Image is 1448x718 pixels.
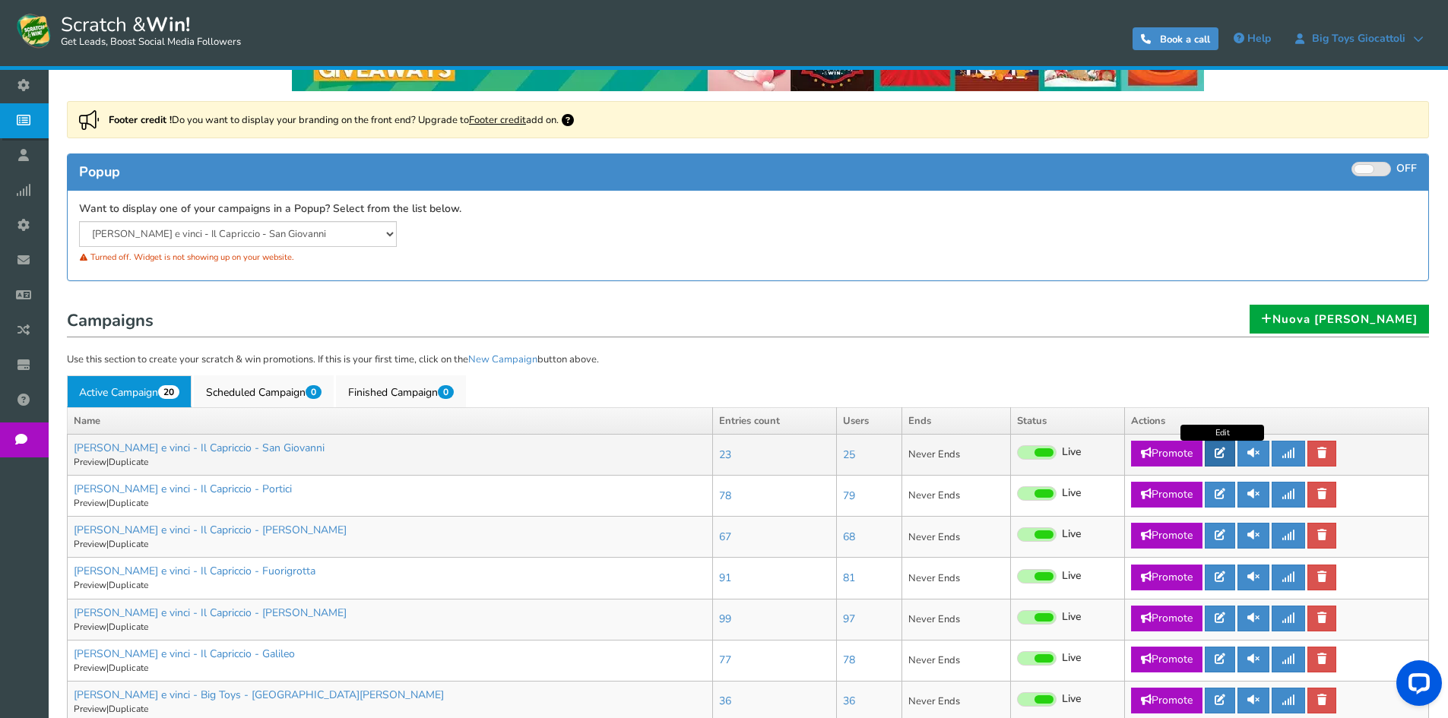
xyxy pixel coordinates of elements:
span: Live [1062,486,1082,501]
a: Footer credit [469,113,526,127]
span: 0 [306,385,322,399]
a: Scheduled Campaign [194,375,334,407]
a: Promote [1131,482,1202,508]
p: Use this section to create your scratch & win promotions. If this is your first time, click on th... [67,353,1429,368]
div: Do you want to display your branding on the front end? Upgrade to add on. [67,101,1429,138]
p: | [74,497,706,510]
a: 67 [719,530,731,544]
th: Actions [1125,407,1429,435]
span: 20 [158,385,179,399]
p: | [74,579,706,592]
img: Scratch and Win [15,11,53,49]
span: 0 [438,385,454,399]
a: [PERSON_NAME] e vinci - Il Capriccio - Portici [74,482,292,496]
span: Book a call [1160,33,1210,46]
p: | [74,456,706,469]
p: | [74,662,706,675]
a: Preview [74,497,106,509]
a: 79 [843,489,855,503]
th: Entries count [712,407,836,435]
a: 91 [719,571,731,585]
a: Help [1226,27,1278,51]
td: Never Ends [901,640,1010,681]
span: Live [1062,569,1082,584]
a: Duplicate [109,456,148,468]
a: [PERSON_NAME] e vinci - Il Capriccio - San Giovanni [74,441,325,455]
span: Live [1062,651,1082,666]
a: New Campaign [468,353,537,366]
a: Duplicate [109,497,148,509]
strong: Footer credit ! [109,113,172,127]
a: Promote [1131,647,1202,672]
th: Ends [901,407,1010,435]
a: Scratch &Win! Get Leads, Boost Social Media Followers [15,11,241,49]
span: OFF [1396,161,1417,176]
a: Promote [1131,688,1202,713]
a: Preview [74,621,106,633]
a: 78 [843,653,855,667]
a: 25 [843,448,855,462]
p: | [74,703,706,716]
a: Nuova [PERSON_NAME] [1250,305,1429,334]
span: Live [1062,527,1082,542]
h1: Campaigns [67,307,1429,337]
th: Users [836,407,901,435]
a: [PERSON_NAME] e vinci - Il Capriccio - [PERSON_NAME] [74,523,347,537]
span: Live [1062,610,1082,625]
span: Popup [79,163,120,181]
a: Duplicate [109,703,148,715]
a: 97 [843,612,855,626]
a: Duplicate [109,579,148,591]
td: Never Ends [901,517,1010,558]
a: Promote [1131,441,1202,467]
div: Turned off. Widget is not showing up on your website. [79,247,737,267]
a: 81 [843,571,855,585]
a: 77 [719,653,731,667]
small: Get Leads, Boost Social Media Followers [61,36,241,49]
p: | [74,538,706,551]
td: Never Ends [901,599,1010,640]
span: Live [1062,692,1082,707]
a: [PERSON_NAME] e vinci - Il Capriccio - Galileo [74,647,295,661]
a: [PERSON_NAME] e vinci - Big Toys - [GEOGRAPHIC_DATA][PERSON_NAME] [74,688,444,702]
span: Scratch & [53,11,241,49]
a: 68 [843,530,855,544]
a: 23 [719,448,731,462]
a: Preview [74,662,106,674]
span: Live [1062,445,1082,460]
a: Preview [74,538,106,550]
a: Promote [1131,565,1202,590]
th: Name [68,407,713,435]
a: 78 [719,489,731,503]
span: Big Toys Giocattoli [1304,33,1413,45]
div: Edit [1180,425,1264,441]
td: Never Ends [901,435,1010,476]
a: Finished Campaign [336,375,466,407]
a: [PERSON_NAME] e vinci - Il Capriccio - Fuorigrotta [74,564,315,578]
td: Never Ends [901,558,1010,599]
p: | [74,621,706,634]
a: Duplicate [109,662,148,674]
a: Duplicate [109,538,148,550]
td: Never Ends [901,476,1010,517]
a: Preview [74,703,106,715]
span: Help [1247,31,1271,46]
a: 99 [719,612,731,626]
th: Status [1011,407,1125,435]
a: Duplicate [109,621,148,633]
a: Promote [1131,606,1202,631]
a: 36 [719,694,731,708]
a: Active Campaign [67,375,192,407]
strong: Win! [146,11,190,38]
a: Promote [1131,523,1202,549]
a: Preview [74,579,106,591]
label: Want to display one of your campaigns in a Popup? Select from the list below. [79,202,461,217]
a: 36 [843,694,855,708]
a: Preview [74,456,106,468]
iframe: LiveChat chat widget [1384,654,1448,718]
a: [PERSON_NAME] e vinci - Il Capriccio - [PERSON_NAME] [74,606,347,620]
a: Book a call [1133,27,1218,50]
